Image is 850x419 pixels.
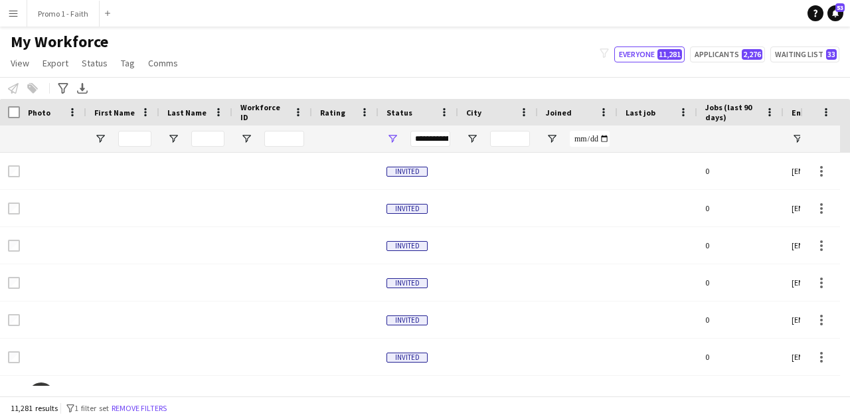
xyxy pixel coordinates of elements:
span: Status [386,108,412,118]
span: View [11,57,29,69]
input: Last Name Filter Input [191,131,224,147]
div: Njapha [159,376,232,412]
a: Tag [116,54,140,72]
button: Open Filter Menu [546,133,558,145]
button: Open Filter Menu [240,133,252,145]
span: 33 [826,49,837,60]
button: Waiting list33 [770,46,839,62]
button: Open Filter Menu [792,133,804,145]
span: Joined [546,108,572,118]
span: Workforce ID [240,102,288,122]
span: 1 filter set [74,403,109,413]
input: Row Selection is disabled for this row (unchecked) [8,351,20,363]
a: View [5,54,35,72]
div: [DATE] [538,376,618,412]
span: 2,276 [742,49,762,60]
button: Open Filter Menu [94,133,106,145]
input: Workforce ID Filter Input [264,131,304,147]
span: Invited [386,278,428,288]
span: Invited [386,353,428,363]
span: Invited [386,241,428,251]
button: Promo 1 - Faith [27,1,100,27]
span: Invited [386,204,428,214]
span: Comms [148,57,178,69]
button: Open Filter Menu [466,133,478,145]
span: Export [42,57,68,69]
button: Open Filter Menu [386,133,398,145]
div: Umlazi [458,376,538,412]
button: Everyone11,281 [614,46,685,62]
span: Email [792,108,813,118]
div: 0 [697,264,784,301]
div: 0 [697,376,784,412]
div: 0 [697,339,784,375]
span: Last job [626,108,655,118]
div: 5663 [232,376,312,412]
app-action-btn: Advanced filters [55,80,71,96]
div: 0wami [86,376,159,412]
input: Row Selection is disabled for this row (unchecked) [8,314,20,326]
a: Status [76,54,113,72]
input: Row Selection is disabled for this row (unchecked) [8,165,20,177]
span: Rating [320,108,345,118]
span: City [466,108,481,118]
span: First Name [94,108,135,118]
span: Status [82,57,108,69]
span: Tag [121,57,135,69]
img: 0wami Njapha [28,382,54,409]
span: My Workforce [11,32,108,52]
input: Row Selection is disabled for this row (unchecked) [8,277,20,289]
div: 0 [697,190,784,226]
input: Joined Filter Input [570,131,610,147]
input: First Name Filter Input [118,131,151,147]
input: Row Selection is disabled for this row (unchecked) [8,240,20,252]
span: Invited [386,167,428,177]
span: 11,281 [657,49,682,60]
input: Row Selection is disabled for this row (unchecked) [8,203,20,214]
button: Applicants2,276 [690,46,765,62]
input: City Filter Input [490,131,530,147]
app-action-btn: Export XLSX [74,80,90,96]
div: 0 [697,301,784,338]
div: 0 [697,227,784,264]
a: Export [37,54,74,72]
a: 53 [827,5,843,21]
span: Jobs (last 90 days) [705,102,760,122]
span: Last Name [167,108,207,118]
a: Comms [143,54,183,72]
span: Invited [386,315,428,325]
span: 53 [835,3,845,12]
button: Remove filters [109,401,169,416]
button: Open Filter Menu [167,133,179,145]
div: 0 [697,153,784,189]
span: Photo [28,108,50,118]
